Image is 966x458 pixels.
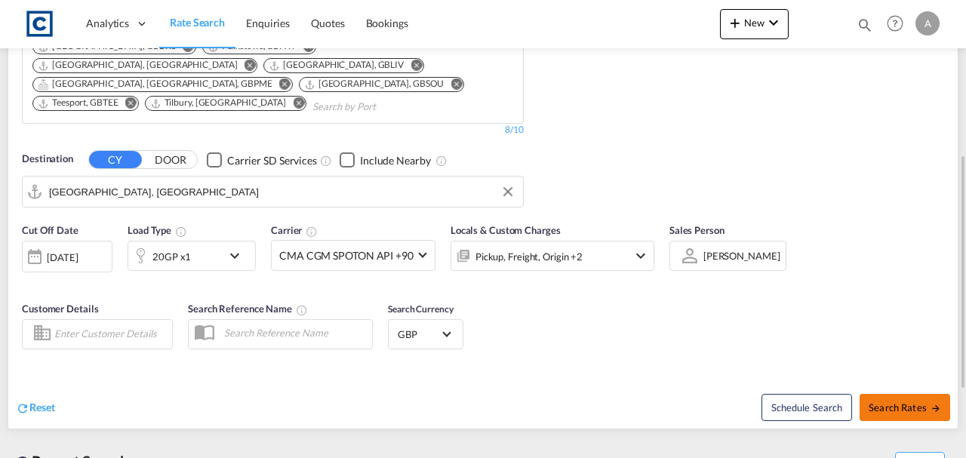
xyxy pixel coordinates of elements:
div: [DATE] [22,241,112,272]
md-icon: icon-magnify [857,17,873,33]
div: 20GP x1icon-chevron-down [128,241,256,271]
md-chips-wrap: Chips container. Use arrow keys to select chips. [30,35,515,119]
md-select: Select Currency: £ GBPUnited Kingdom Pound [396,323,455,345]
span: Analytics [86,16,129,31]
md-icon: icon-plus 400-fg [726,14,744,32]
span: Carrier [271,224,318,236]
input: Search by Port [49,180,515,203]
div: 20GP x1 [152,246,191,267]
span: Help [882,11,908,36]
span: Search Currency [388,303,454,315]
div: Liverpool, GBLIV [269,59,404,72]
img: 1fdb9190129311efbfaf67cbb4249bed.jpeg [23,7,57,41]
div: A [915,11,940,35]
span: GBP [398,327,440,341]
span: Cut Off Date [22,224,78,236]
span: Locals & Custom Charges [451,224,561,236]
button: Remove [441,78,463,93]
span: Reset [29,401,55,413]
div: Tilbury, GBTIL [150,97,286,109]
div: [DATE] [47,251,78,264]
md-icon: icon-arrow-right [931,403,941,413]
span: New [726,17,783,29]
div: Carrier SD Services [227,153,317,168]
div: London Gateway Port, GBLGP [38,59,237,72]
md-icon: icon-refresh [16,401,29,415]
md-icon: icon-chevron-down [764,14,783,32]
button: Remove [283,97,306,112]
span: Load Type [128,224,187,236]
md-datepicker: Select [22,271,33,291]
md-icon: Unchecked: Ignores neighbouring ports when fetching rates.Checked : Includes neighbouring ports w... [435,155,448,167]
md-icon: icon-chevron-down [226,247,251,265]
div: Include Nearby [360,153,431,168]
div: icon-refreshReset [16,400,55,417]
div: Help [882,11,915,38]
div: Press delete to remove this chip. [38,97,122,109]
span: Destination [22,152,73,167]
div: Pickup Freight Origin Origin Custom Factory Stuffing [475,246,583,267]
md-input-container: Shanghai, CNSHA [23,177,523,207]
md-icon: Your search will be saved by the below given name [296,304,308,316]
button: Note: By default Schedule search will only considerorigin ports, destination ports and cut off da... [761,394,852,421]
div: Southampton, GBSOU [304,78,445,91]
span: Search Rates [869,401,941,413]
span: Customer Details [22,303,98,315]
div: Press delete to remove this chip. [38,78,275,91]
span: Rate Search [170,16,225,29]
div: Teesport, GBTEE [38,97,118,109]
md-select: Sales Person: Alfie Kybert [702,244,782,266]
span: Bookings [366,17,408,29]
span: Sales Person [669,224,724,236]
md-icon: icon-information-outline [175,226,187,238]
input: Enter Customer Details [54,323,168,346]
button: DOOR [144,152,197,169]
md-checkbox: Checkbox No Ink [207,152,317,168]
button: Clear Input [497,180,519,203]
div: icon-magnify [857,17,873,39]
span: Search Reference Name [188,303,308,315]
button: icon-plus 400-fgNewicon-chevron-down [720,9,789,39]
button: Remove [234,59,257,74]
div: Press delete to remove this chip. [269,59,407,72]
div: Press delete to remove this chip. [38,59,240,72]
div: Press delete to remove this chip. [304,78,448,91]
md-icon: Unchecked: Search for CY (Container Yard) services for all selected carriers.Checked : Search for... [320,155,332,167]
div: Portsmouth, HAM, GBPME [38,78,272,91]
div: 8/10 [505,124,524,137]
input: Chips input. [312,95,456,119]
span: Enquiries [246,17,290,29]
button: CY [89,151,142,168]
span: Quotes [311,17,344,29]
md-icon: icon-chevron-down [632,247,650,265]
div: Pickup Freight Origin Origin Custom Factory Stuffingicon-chevron-down [451,241,654,271]
button: Remove [401,59,423,74]
span: CMA CGM SPOTON API +90 [279,248,414,263]
md-icon: The selected Trucker/Carrierwill be displayed in the rate results If the rates are from another f... [306,226,318,238]
input: Search Reference Name [217,321,372,344]
button: Remove [115,97,138,112]
div: [PERSON_NAME] [703,250,780,262]
div: Press delete to remove this chip. [150,97,289,109]
button: Remove [269,78,292,93]
md-checkbox: Checkbox No Ink [340,152,431,168]
button: Search Ratesicon-arrow-right [860,394,950,421]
